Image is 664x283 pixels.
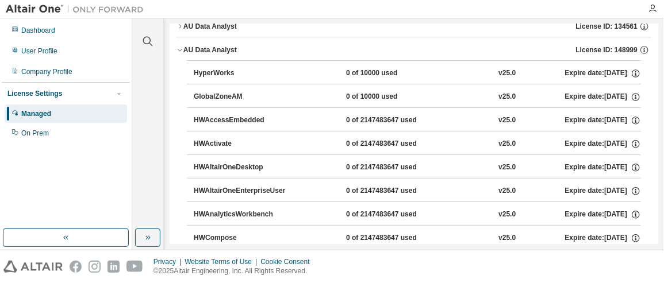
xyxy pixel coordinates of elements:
div: Privacy [153,257,185,266]
div: HWAccessEmbedded [194,115,297,126]
div: Expire date: [DATE] [565,68,641,79]
div: HWActivate [194,139,297,149]
div: v25.0 [498,162,516,173]
div: v25.0 [498,68,516,79]
div: Expire date: [DATE] [565,233,641,243]
div: On Prem [21,129,49,138]
img: linkedin.svg [108,261,120,273]
img: youtube.svg [126,261,143,273]
div: 0 of 2147483647 used [346,162,450,173]
button: HWAnalyticsWorkbench0 of 2147483647 usedv25.0Expire date:[DATE] [194,202,641,227]
div: HWAnalyticsWorkbench [194,210,297,220]
button: HWActivate0 of 2147483647 usedv25.0Expire date:[DATE] [194,131,641,157]
button: HyperWorks0 of 10000 usedv25.0Expire date:[DATE] [194,61,641,86]
div: License Settings [7,89,62,98]
button: HWAltairOneDesktop0 of 2147483647 usedv25.0Expire date:[DATE] [194,155,641,180]
span: License ID: 148999 [576,45,638,55]
img: instagram.svg [89,261,101,273]
div: v25.0 [498,92,516,102]
div: Expire date: [DATE] [565,139,641,149]
div: Expire date: [DATE] [565,162,641,173]
div: 0 of 2147483647 used [346,233,450,243]
div: AU Data Analyst [183,45,237,55]
div: Expire date: [DATE] [565,210,641,220]
div: Expire date: [DATE] [565,115,641,126]
div: HWAltairOneEnterpriseUser [194,186,297,196]
div: 0 of 10000 used [346,92,450,102]
div: Company Profile [21,67,72,76]
img: altair_logo.svg [3,261,63,273]
button: HWCompose0 of 2147483647 usedv25.0Expire date:[DATE] [194,226,641,251]
div: v25.0 [498,139,516,149]
div: v25.0 [498,186,516,196]
button: AU Data AnalystLicense ID: 134561 [176,14,651,39]
div: User Profile [21,46,57,56]
div: Website Terms of Use [185,257,260,266]
div: 0 of 2147483647 used [346,115,450,126]
div: 0 of 2147483647 used [346,186,450,196]
button: AU Data AnalystLicense ID: 148999 [176,37,651,63]
img: facebook.svg [70,261,82,273]
div: HWAltairOneDesktop [194,162,297,173]
button: HWAltairOneEnterpriseUser0 of 2147483647 usedv25.0Expire date:[DATE] [194,179,641,204]
div: v25.0 [498,233,516,243]
div: Expire date: [DATE] [565,92,641,102]
button: HWAccessEmbedded0 of 2147483647 usedv25.0Expire date:[DATE] [194,108,641,133]
div: HWCompose [194,233,297,243]
div: Expire date: [DATE] [565,186,641,196]
button: GlobalZoneAM0 of 10000 usedv25.0Expire date:[DATE] [194,84,641,110]
div: 0 of 2147483647 used [346,139,450,149]
div: Cookie Consent [260,257,316,266]
div: Dashboard [21,26,55,35]
div: v25.0 [498,115,516,126]
img: Altair One [6,3,149,15]
p: © 2025 Altair Engineering, Inc. All Rights Reserved. [153,266,317,276]
div: 0 of 10000 used [346,68,450,79]
div: AU Data Analyst [183,22,237,31]
div: HyperWorks [194,68,297,79]
div: Managed [21,109,51,118]
div: GlobalZoneAM [194,92,297,102]
div: v25.0 [498,210,516,220]
span: License ID: 134561 [576,22,638,31]
div: 0 of 2147483647 used [346,210,450,220]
